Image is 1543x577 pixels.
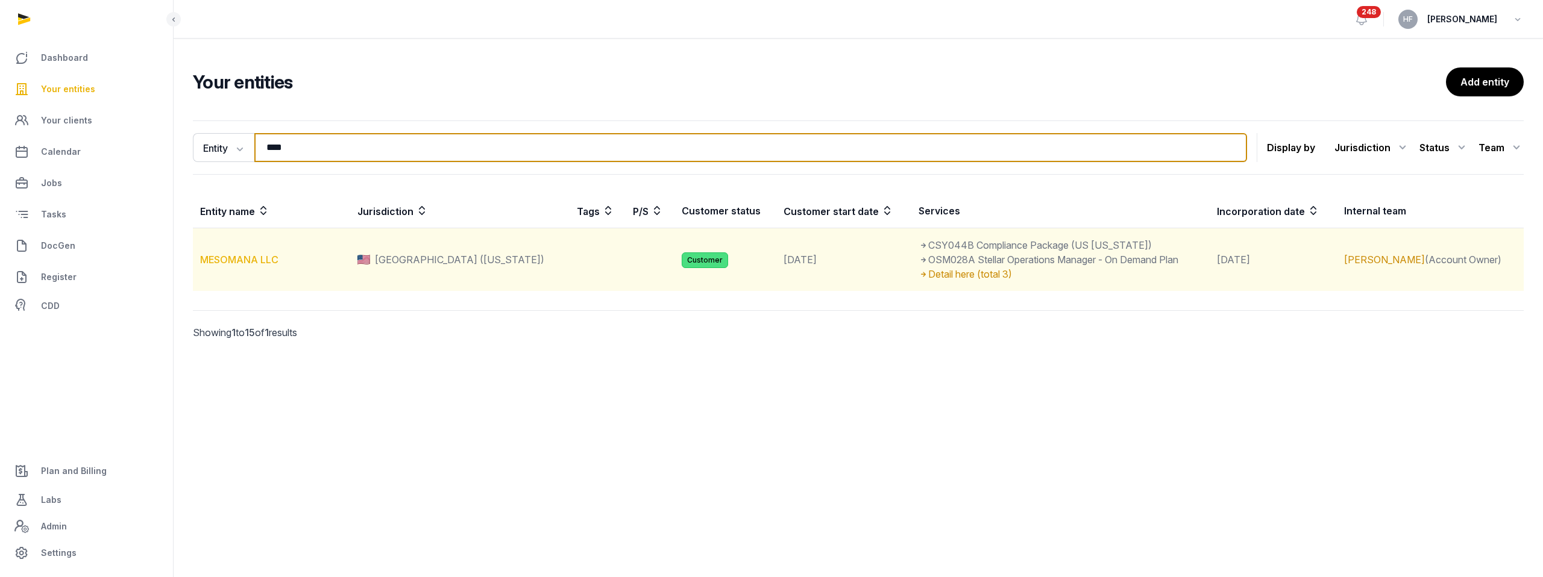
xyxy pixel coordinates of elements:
[41,299,60,313] span: CDD
[776,194,911,228] th: Customer start date
[1427,12,1497,27] span: [PERSON_NAME]
[41,546,77,560] span: Settings
[911,194,1210,228] th: Services
[41,519,67,534] span: Admin
[265,326,269,338] span: 1
[919,254,1178,266] span: OSM028A Stellar Operations Manager - On Demand Plan
[10,263,163,292] a: Register
[10,137,163,166] a: Calendar
[193,71,1446,93] h2: Your entities
[10,294,163,318] a: CDD
[41,51,88,65] span: Dashboard
[41,464,107,478] span: Plan and Billing
[193,194,350,228] th: Entity name
[41,145,81,159] span: Calendar
[1210,228,1337,292] td: [DATE]
[10,200,163,229] a: Tasks
[776,228,911,292] td: [DATE]
[41,493,61,507] span: Labs
[10,169,163,198] a: Jobs
[1357,6,1381,18] span: 248
[1398,10,1418,29] button: HF
[1337,194,1524,228] th: Internal team
[1446,67,1524,96] a: Add entity
[10,43,163,72] a: Dashboard
[682,252,728,268] span: Customer
[350,194,570,228] th: Jurisdiction
[193,311,511,354] p: Showing to of results
[200,254,278,266] a: MESOMANA LLC
[41,113,92,128] span: Your clients
[10,457,163,485] a: Plan and Billing
[674,194,776,228] th: Customer status
[41,207,66,222] span: Tasks
[1344,254,1425,266] a: [PERSON_NAME]
[10,75,163,104] a: Your entities
[10,514,163,538] a: Admin
[919,267,1202,281] div: Detail here (total 3)
[10,485,163,514] a: Labs
[1267,138,1315,157] p: Display by
[1334,138,1410,157] div: Jurisdiction
[41,82,95,96] span: Your entities
[1344,252,1516,267] div: (Account Owner)
[41,239,75,253] span: DocGen
[231,326,236,338] span: 1
[41,270,77,284] span: Register
[41,176,62,190] span: Jobs
[10,231,163,260] a: DocGen
[193,133,254,162] button: Entity
[10,538,163,567] a: Settings
[1479,138,1524,157] div: Team
[10,106,163,135] a: Your clients
[1419,138,1469,157] div: Status
[245,326,255,338] span: 15
[1210,194,1337,228] th: Incorporation date
[1403,16,1413,23] span: HF
[626,194,674,228] th: P/S
[919,239,1152,251] span: CSY044B Compliance Package (US [US_STATE])
[375,252,544,267] span: [GEOGRAPHIC_DATA] ([US_STATE])
[570,194,626,228] th: Tags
